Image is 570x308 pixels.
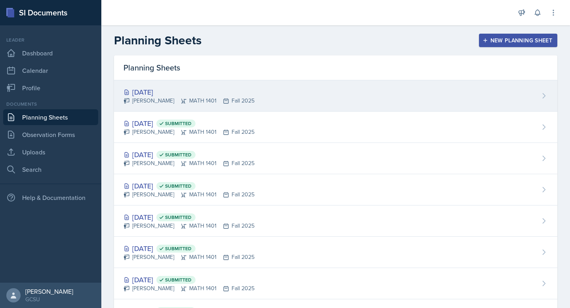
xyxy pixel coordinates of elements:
a: [DATE] Submitted [PERSON_NAME]MATH 1401Fall 2025 [114,268,557,299]
a: [DATE] Submitted [PERSON_NAME]MATH 1401Fall 2025 [114,143,557,174]
div: [DATE] [123,243,255,254]
a: [DATE] Submitted [PERSON_NAME]MATH 1401Fall 2025 [114,112,557,143]
a: [DATE] [PERSON_NAME]MATH 1401Fall 2025 [114,80,557,112]
a: [DATE] Submitted [PERSON_NAME]MATH 1401Fall 2025 [114,174,557,205]
span: Submitted [165,245,192,252]
span: Submitted [165,277,192,283]
a: Planning Sheets [3,109,98,125]
div: Help & Documentation [3,190,98,205]
span: Submitted [165,152,192,158]
a: [DATE] Submitted [PERSON_NAME]MATH 1401Fall 2025 [114,205,557,237]
div: GCSU [25,295,73,303]
div: [DATE] [123,87,255,97]
a: Calendar [3,63,98,78]
span: Submitted [165,183,192,189]
div: [PERSON_NAME] MATH 1401 Fall 2025 [123,253,255,261]
a: Observation Forms [3,127,98,143]
a: Dashboard [3,45,98,61]
span: Submitted [165,120,192,127]
a: Uploads [3,144,98,160]
div: Planning Sheets [114,55,557,80]
a: Profile [3,80,98,96]
div: Documents [3,101,98,108]
div: [DATE] [123,118,255,129]
button: New Planning Sheet [479,34,557,47]
div: [DATE] [123,274,255,285]
div: [PERSON_NAME] MATH 1401 Fall 2025 [123,128,255,136]
a: Search [3,162,98,177]
div: [PERSON_NAME] MATH 1401 Fall 2025 [123,284,255,293]
div: Leader [3,36,98,44]
div: [PERSON_NAME] MATH 1401 Fall 2025 [123,190,255,199]
div: [DATE] [123,181,255,191]
div: [PERSON_NAME] MATH 1401 Fall 2025 [123,159,255,167]
div: [PERSON_NAME] MATH 1401 Fall 2025 [123,222,255,230]
div: [DATE] [123,212,255,222]
div: [PERSON_NAME] [25,287,73,295]
h2: Planning Sheets [114,33,201,48]
a: [DATE] Submitted [PERSON_NAME]MATH 1401Fall 2025 [114,237,557,268]
div: [PERSON_NAME] MATH 1401 Fall 2025 [123,97,255,105]
div: [DATE] [123,149,255,160]
div: New Planning Sheet [484,37,552,44]
span: Submitted [165,214,192,221]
